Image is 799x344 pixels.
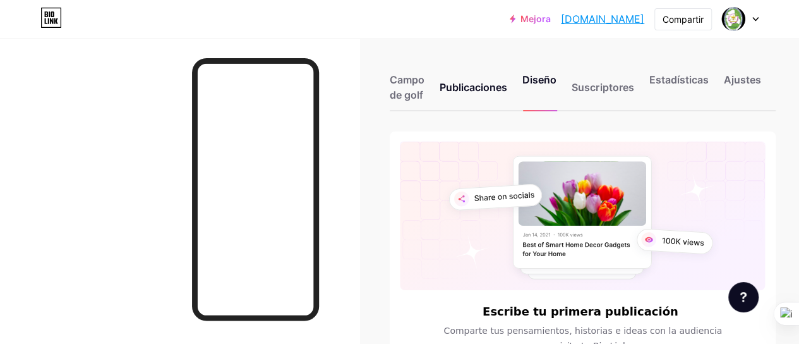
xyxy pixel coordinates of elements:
font: Diseño [522,73,556,86]
img: cdeat [721,7,745,31]
font: Mejora [520,13,551,24]
font: Campo de golf [390,73,424,101]
font: Estadísticas [649,73,708,86]
font: Compartir [663,14,704,25]
font: Suscriptores [572,81,634,94]
font: Publicaciones [440,81,507,94]
font: Escribe tu primera publicación [483,305,678,318]
font: [DOMAIN_NAME] [561,13,644,25]
a: [DOMAIN_NAME] [561,11,644,27]
font: Ajustes [723,73,760,86]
